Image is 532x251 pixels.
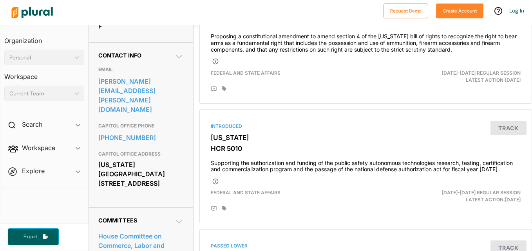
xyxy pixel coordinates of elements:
[211,29,521,53] h4: Proposing a constitutional amendment to amend section 4 of the [US_STATE] bill of rights to recog...
[211,123,521,130] div: Introduced
[98,159,184,189] div: [US_STATE][GEOGRAPHIC_DATA] [STREET_ADDRESS]
[211,190,280,195] span: Federal and State Affairs
[98,121,184,131] h3: CAPITOL OFFICE PHONE
[419,189,527,203] div: Latest Action: [DATE]
[22,120,42,129] h2: Search
[9,54,71,62] div: Personal
[442,70,521,76] span: [DATE]-[DATE] Regular Session
[211,70,280,76] span: Federal and State Affairs
[4,65,84,82] h3: Workspace
[211,156,521,173] h4: Supporting the authorization and funding of the public safety autonomous technologies research, t...
[211,242,521,249] div: Passed Lower
[490,121,527,135] button: Track
[211,206,217,212] div: Add Position Statement
[9,90,71,98] div: Current Team
[509,7,524,14] a: Log In
[98,52,141,59] span: Contact Info
[8,228,59,245] button: Export
[436,4,483,18] button: Create Account
[384,4,428,18] button: Request Demo
[436,6,483,14] a: Create Account
[98,149,184,159] h3: CAPITOL OFFICE ADDRESS
[211,145,521,152] h3: HCR 5010
[4,29,84,47] h3: Organization
[98,217,137,224] span: Committees
[384,6,428,14] a: Request Demo
[98,75,184,115] a: [PERSON_NAME][EMAIL_ADDRESS][PERSON_NAME][DOMAIN_NAME]
[442,190,521,195] span: [DATE]-[DATE] Regular Session
[98,65,184,74] h3: EMAIL
[211,134,521,142] h3: [US_STATE]
[222,206,226,211] div: Add tags
[98,20,184,32] div: F
[419,70,527,84] div: Latest Action: [DATE]
[222,86,226,91] div: Add tags
[211,86,217,92] div: Add Position Statement
[18,233,43,240] span: Export
[98,132,184,143] a: [PHONE_NUMBER]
